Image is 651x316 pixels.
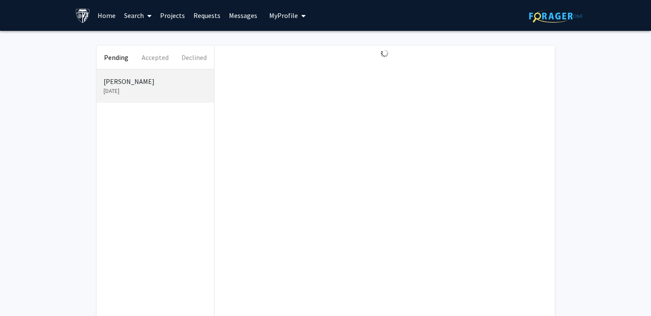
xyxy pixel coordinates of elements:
[75,8,90,23] img: Johns Hopkins University Logo
[136,46,175,69] button: Accepted
[97,46,136,69] button: Pending
[189,0,225,30] a: Requests
[156,0,189,30] a: Projects
[120,0,156,30] a: Search
[529,9,583,23] img: ForagerOne Logo
[104,86,207,95] p: [DATE]
[6,277,36,310] iframe: Chat
[104,76,207,86] p: [PERSON_NAME]
[377,46,392,61] img: Loading
[269,11,298,20] span: My Profile
[225,0,262,30] a: Messages
[93,0,120,30] a: Home
[175,46,214,69] button: Declined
